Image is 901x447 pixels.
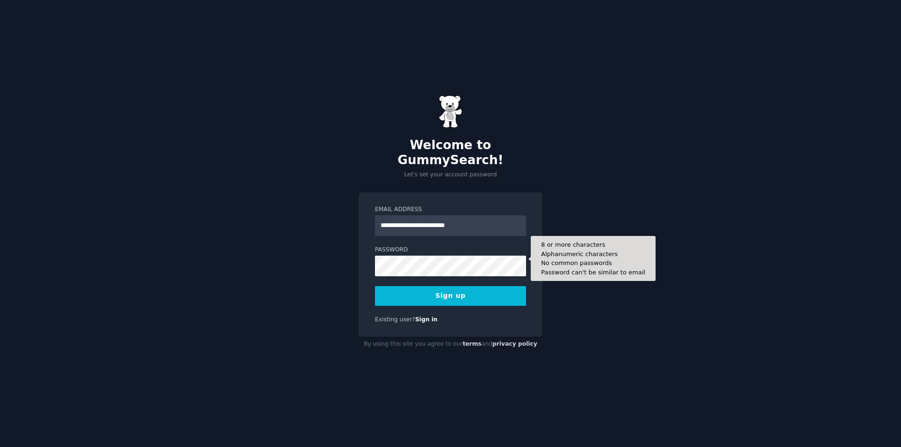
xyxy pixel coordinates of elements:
[375,246,526,254] label: Password
[359,337,542,352] div: By using this site you agree to our and
[375,316,415,323] span: Existing user?
[492,341,537,347] a: privacy policy
[375,205,526,214] label: Email Address
[359,171,542,179] p: Let's set your account password
[439,95,462,128] img: Gummy Bear
[359,138,542,167] h2: Welcome to GummySearch!
[415,316,438,323] a: Sign in
[463,341,481,347] a: terms
[375,286,526,306] button: Sign up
